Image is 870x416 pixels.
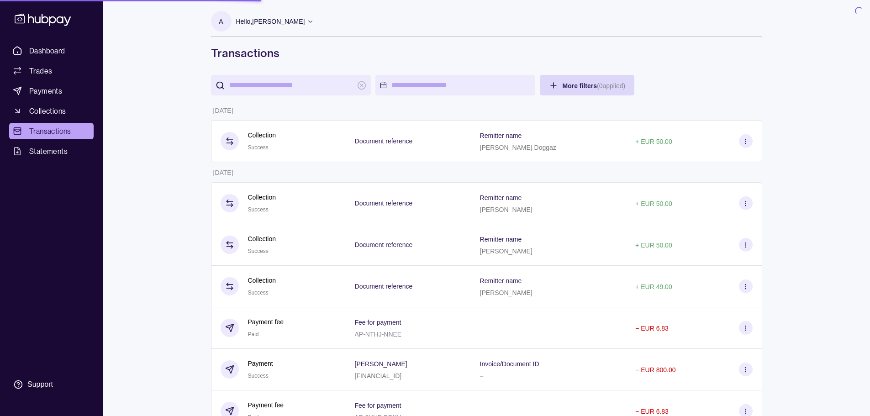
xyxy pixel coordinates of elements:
[480,247,533,255] p: [PERSON_NAME]
[9,375,94,394] a: Support
[248,331,259,337] span: Paid
[248,144,269,151] span: Success
[248,400,284,410] p: Payment fee
[248,206,269,213] span: Success
[597,82,625,90] p: ( 0 applied)
[635,408,669,415] p: − EUR 6.83
[635,200,672,207] p: + EUR 50.00
[248,317,284,327] p: Payment fee
[355,283,413,290] p: Document reference
[480,206,533,213] p: [PERSON_NAME]
[29,45,65,56] span: Dashboard
[355,200,413,207] p: Document reference
[355,241,413,248] p: Document reference
[9,83,94,99] a: Payments
[9,63,94,79] a: Trades
[480,277,522,284] p: Remitter name
[219,16,223,26] p: A
[248,373,269,379] span: Success
[29,85,62,96] span: Payments
[9,143,94,159] a: Statements
[248,275,276,285] p: Collection
[563,82,626,90] span: More filters
[635,242,672,249] p: + EUR 50.00
[9,103,94,119] a: Collections
[236,16,305,26] p: Hello, [PERSON_NAME]
[29,126,71,137] span: Transactions
[248,290,269,296] span: Success
[355,360,407,368] p: [PERSON_NAME]
[480,289,533,296] p: [PERSON_NAME]
[635,325,669,332] p: − EUR 6.83
[540,75,635,95] button: More filters(0applied)
[355,372,402,379] p: [FINANCIAL_ID]
[480,372,484,379] p: –
[355,402,401,409] p: Fee for payment
[248,130,276,140] p: Collection
[355,331,402,338] p: AP-NTHJ-NNEE
[355,319,401,326] p: Fee for payment
[248,234,276,244] p: Collection
[29,146,68,157] span: Statements
[29,65,52,76] span: Trades
[355,137,413,145] p: Document reference
[248,358,273,369] p: Payment
[635,138,672,145] p: + EUR 50.00
[480,360,539,368] p: Invoice/Document ID
[9,42,94,59] a: Dashboard
[480,132,522,139] p: Remitter name
[213,169,233,176] p: [DATE]
[213,107,233,114] p: [DATE]
[635,283,672,290] p: + EUR 49.00
[27,379,53,390] div: Support
[480,194,522,201] p: Remitter name
[248,192,276,202] p: Collection
[9,123,94,139] a: Transactions
[480,236,522,243] p: Remitter name
[635,366,675,374] p: − EUR 800.00
[248,248,269,254] span: Success
[29,105,66,116] span: Collections
[229,75,353,95] input: search
[480,144,556,151] p: [PERSON_NAME] Doggaz
[211,46,762,60] h1: Transactions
